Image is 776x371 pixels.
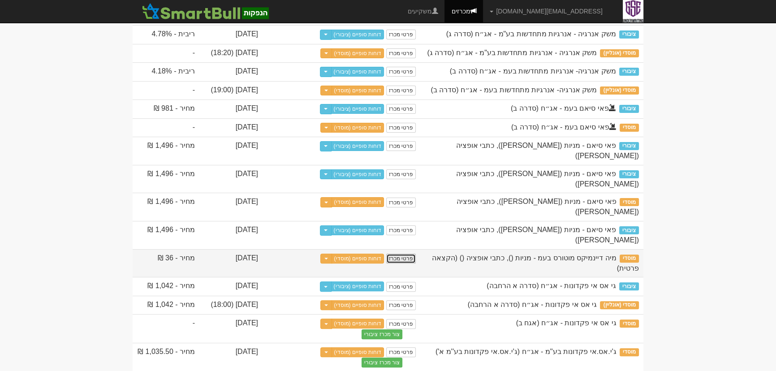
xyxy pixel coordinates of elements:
a: דוחות סופיים (מוסדי) [332,300,384,310]
a: דוחות סופיים (מוסדי) [332,123,384,133]
a: פרטי מכרז [386,347,416,357]
span: פאי סיאם בעמ - אג״ח (סדרה ב) [511,123,616,131]
td: מחיר - 1,496 ₪ [133,193,199,221]
td: מחיר - 1,496 ₪ [133,137,199,165]
span: ציבורי [619,282,639,290]
span: ציבורי [619,170,639,178]
span: מוסדי [620,319,639,328]
td: [DATE] [199,165,263,193]
td: - [133,44,199,63]
td: - [133,314,199,343]
td: [DATE] [199,277,263,296]
a: פרטי מכרז [386,254,416,263]
a: פרטי מכרז [386,104,416,114]
span: ציבורי [619,226,639,234]
td: [DATE] [199,118,263,137]
a: פרטי מכרז [386,169,416,179]
a: דוחות סופיים (ציבורי) [331,141,384,151]
a: דוחות סופיים (ציבורי) [331,225,384,235]
span: פאי סיאם - מניות (פאי סיאם), כתבי אופציה (פאי סיאם) [457,198,639,216]
td: [DATE] [199,221,263,249]
a: דוחות סופיים (מוסדי) [332,197,384,207]
span: מוסדי [620,255,639,263]
td: [DATE] [199,193,263,221]
td: [DATE] (18:00) [199,296,263,315]
a: דוחות סופיים (מוסדי) [332,86,384,95]
a: פרטי מכרז [386,30,416,39]
span: משק אנרגיה - אנרגיות מתחדשות בע"מ - אג״ח (סדרה ג) [427,49,597,56]
span: מוסדי [620,198,639,206]
span: ציבורי [619,142,639,150]
a: פרטי מכרז [386,123,416,133]
td: - [133,118,199,137]
td: [DATE] [199,99,263,118]
a: פרטי מכרז [386,282,416,292]
a: פרטי מכרז [386,48,416,58]
span: גי אס אי פקדונות - אג״ח (אגח ב) [516,319,616,327]
td: [DATE] [199,314,263,343]
a: דוחות סופיים (ציבורי) [331,67,384,77]
span: ציבורי [619,30,639,39]
span: פאי סיאם - מניות (פאי סיאם), כתבי אופציה (פאי סיאם) [456,226,639,244]
td: [DATE] (18:20) [199,44,263,63]
a: פרטי מכרז [386,67,416,77]
a: פרטי מכרז [386,300,416,310]
a: פרטי מכרז [386,141,416,151]
td: ריבית - 4.18% [133,62,199,81]
a: דוחות סופיים (מוסדי) [332,48,384,58]
td: [DATE] [199,62,263,81]
a: דוחות סופיים (ציבורי) [331,169,384,179]
td: מחיר - 1,496 ₪ [133,221,199,249]
span: ג'י.אס.אי פקדונות בע''מ - אג״ח (ג'י.אס.אי פקדונות בע''מ א') [435,348,616,355]
span: מיה דיינמיקס מוטורס בעמ - מניות (), כתבי אופציה () (הקצאה פרטית) [432,254,639,272]
td: מחיר - 981 ₪ [133,99,199,118]
span: גי אס אי פקדונות - אג״ח (סדרה א הרחבה) [468,301,597,308]
a: דוחות סופיים (ציבורי) [331,30,384,39]
td: [DATE] [199,25,263,44]
span: פאי סיאם - מניות (פאי סיאם), כתבי אופציה (פאי סיאם) [456,142,639,160]
button: צור מכרז ציבורי [362,358,402,367]
a: דוחות סופיים (מוסדי) [332,347,384,357]
td: [DATE] (19:00) [199,81,263,100]
td: מחיר - 1,042 ₪ [133,277,199,296]
td: מחיר - 36 ₪ [133,249,199,277]
a: דוחות סופיים (מוסדי) [332,254,384,263]
span: פאי סיאם - מניות (פאי סיאם), כתבי אופציה (פאי סיאם) [456,170,639,188]
span: מוסדי [620,124,639,132]
span: משק אנרגיה- אנרגיות מתחדשות בעמ - אג״ח (סדרה ב) [431,86,597,94]
span: מוסדי (אונליין) [600,301,639,309]
span: משק אנרגיה - אנרגיות מתחדשות בע"מ - אג״ח (סדרה ג) [446,30,616,38]
span: מוסדי (אונליין) [600,49,639,57]
span: מוסדי [620,348,639,356]
a: פרטי מכרז [386,198,416,207]
a: דוחות סופיים (ציבורי) [331,281,384,291]
a: פרטי מכרז [386,86,416,95]
span: פאי סיאם בעמ - אג״ח (סדרה ב) [511,104,616,112]
td: [DATE] [199,249,263,277]
td: מחיר - 1,496 ₪ [133,165,199,193]
span: משק אנרגיה- אנרגיות מתחדשות בעמ - אג״ח (סדרה ב) [450,67,616,75]
a: פרטי מכרז [386,319,416,329]
a: פרטי מכרז [386,225,416,235]
span: ציבורי [619,68,639,76]
span: גי אס אי פקדונות - אג״ח (סדרה א הרחבה) [487,282,616,289]
td: ריבית - 4.78% [133,25,199,44]
a: דוחות סופיים (ציבורי) [331,104,384,114]
button: צור מכרז ציבורי [362,329,402,339]
img: SmartBull Logo [139,2,271,20]
td: [DATE] [199,137,263,165]
td: מחיר - 1,042 ₪ [133,296,199,315]
span: מוסדי (אונליין) [600,86,639,95]
span: ציבורי [619,105,639,113]
td: - [133,81,199,100]
a: דוחות סופיים (מוסדי) [332,319,384,328]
